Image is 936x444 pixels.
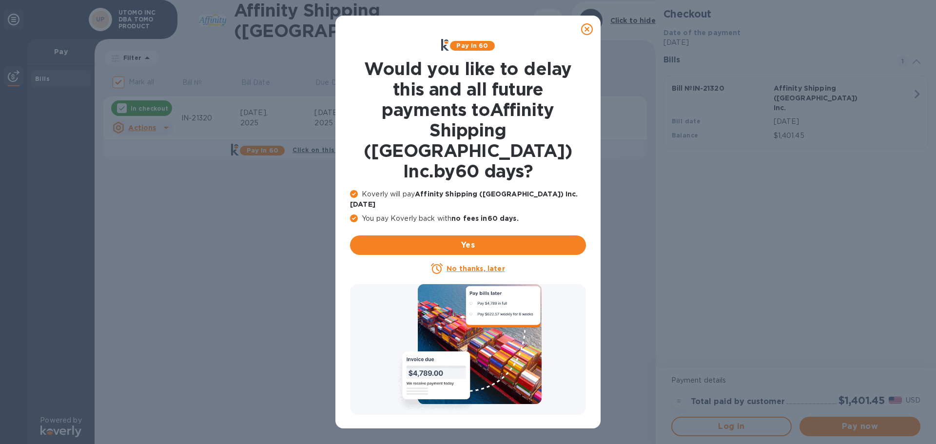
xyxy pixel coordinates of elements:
[447,265,505,272] u: No thanks, later
[350,213,586,224] p: You pay Koverly back with
[350,58,586,181] h1: Would you like to delay this and all future payments to Affinity Shipping ([GEOGRAPHIC_DATA]) Inc...
[350,235,586,255] button: Yes
[456,42,488,49] b: Pay in 60
[350,190,578,208] b: Affinity Shipping ([GEOGRAPHIC_DATA]) Inc. [DATE]
[358,239,578,251] span: Yes
[350,189,586,210] p: Koverly will pay
[451,214,518,222] b: no fees in 60 days .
